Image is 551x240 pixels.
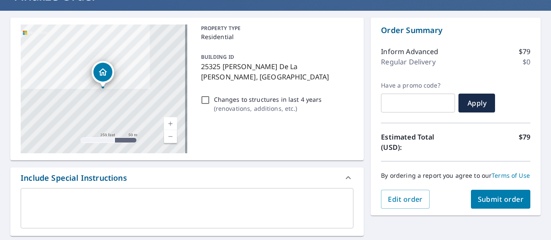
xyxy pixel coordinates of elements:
span: Submit order [478,194,524,204]
p: BUILDING ID [201,53,234,61]
p: Order Summary [381,24,530,36]
div: Include Special Instructions [21,172,127,184]
button: Submit order [471,190,531,209]
a: Current Level 17, Zoom Out [164,130,177,143]
p: $79 [519,46,530,57]
p: Inform Advanced [381,46,438,57]
p: Regular Delivery [381,57,435,67]
span: Apply [465,98,488,108]
a: Terms of Use [492,171,530,179]
p: ( renovations, additions, etc. ) [214,104,322,113]
p: Residential [201,32,350,41]
span: Edit order [388,194,423,204]
p: 25325 [PERSON_NAME] De La [PERSON_NAME], [GEOGRAPHIC_DATA] [201,61,350,82]
p: $0 [523,57,530,67]
button: Edit order [381,190,430,209]
label: Have a promo code? [381,82,455,89]
p: By ordering a report you agree to our [381,172,530,179]
button: Apply [458,94,495,112]
p: PROPERTY TYPE [201,24,350,32]
a: Current Level 17, Zoom In [164,117,177,130]
div: Dropped pin, building 1, Residential property, 25325 Prado De La Felicidad Calabasas, CA 91302 [92,61,114,88]
p: Estimated Total (USD): [381,132,455,152]
p: $79 [519,132,530,152]
p: Changes to structures in last 4 years [214,95,322,104]
div: Include Special Instructions [10,167,364,188]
